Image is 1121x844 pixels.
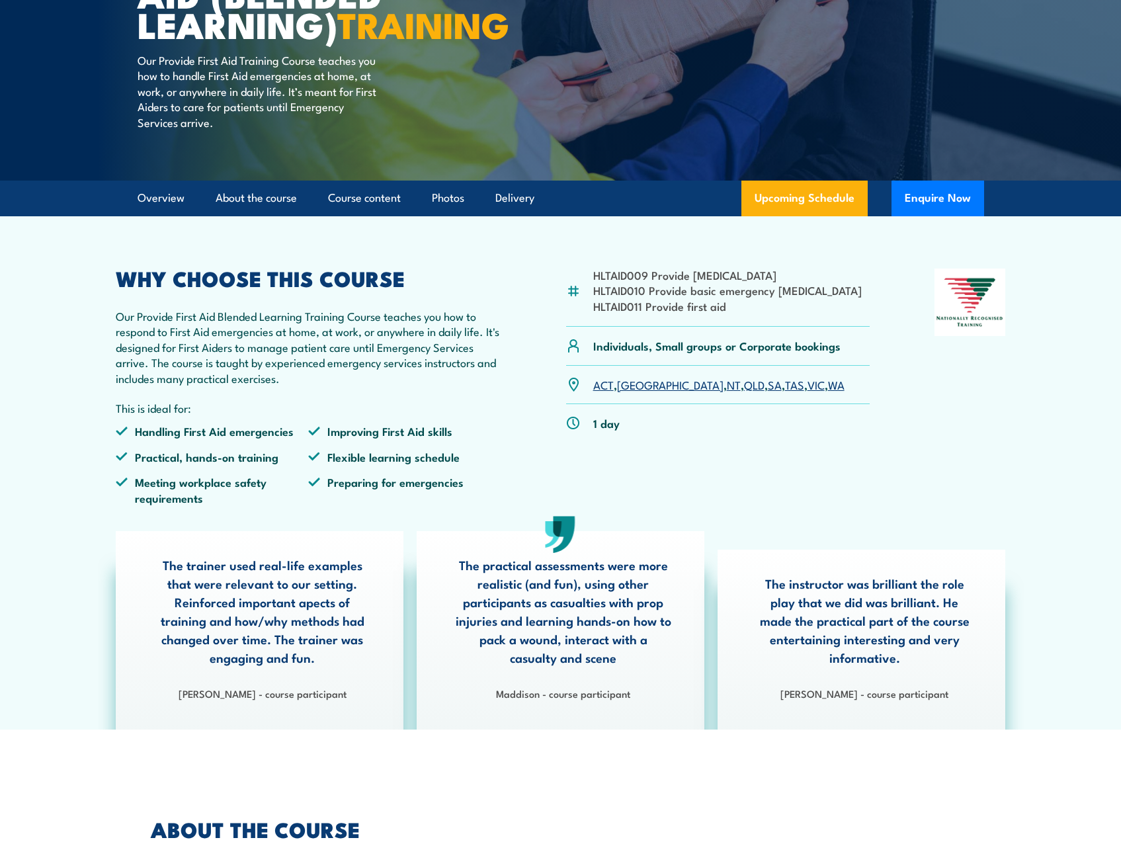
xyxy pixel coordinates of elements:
p: Our Provide First Aid Blended Learning Training Course teaches you how to respond to First Aid em... [116,308,502,386]
li: Flexible learning schedule [308,449,501,464]
a: Course content [328,181,401,216]
strong: Maddison - course participant [496,686,630,700]
a: TAS [785,376,804,392]
a: About the course [216,181,297,216]
p: 1 day [593,415,620,431]
h2: WHY CHOOSE THIS COURSE [116,269,502,287]
li: HLTAID010 Provide basic emergency [MEDICAL_DATA] [593,282,862,298]
li: Practical, hands-on training [116,449,309,464]
li: Handling First Aid emergencies [116,423,309,439]
a: SA [768,376,782,392]
a: ACT [593,376,614,392]
img: Nationally Recognised Training logo. [934,269,1006,336]
a: WA [828,376,845,392]
li: Preparing for emergencies [308,474,501,505]
p: The trainer used real-life examples that were relevant to our setting. Reinforced important apect... [155,556,370,667]
li: Improving First Aid skills [308,423,501,439]
p: Individuals, Small groups or Corporate bookings [593,338,841,353]
a: Photos [432,181,464,216]
p: This is ideal for: [116,400,502,415]
strong: [PERSON_NAME] - course participant [780,686,948,700]
li: Meeting workplace safety requirements [116,474,309,505]
button: Enquire Now [892,181,984,216]
a: [GEOGRAPHIC_DATA] [617,376,724,392]
a: NT [727,376,741,392]
p: Our Provide First Aid Training Course teaches you how to handle First Aid emergencies at home, at... [138,52,379,130]
li: HLTAID009 Provide [MEDICAL_DATA] [593,267,862,282]
strong: [PERSON_NAME] - course participant [179,686,347,700]
a: Overview [138,181,185,216]
p: The instructor was brilliant the role play that we did was brilliant. He made the practical part ... [757,574,972,667]
a: Delivery [495,181,534,216]
a: QLD [744,376,765,392]
p: The practical assessments were more realistic (and fun), using other participants as casualties w... [456,556,671,667]
p: , , , , , , , [593,377,845,392]
h2: ABOUT THE COURSE [151,820,500,838]
a: Upcoming Schedule [741,181,868,216]
li: HLTAID011 Provide first aid [593,298,862,314]
a: VIC [808,376,825,392]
